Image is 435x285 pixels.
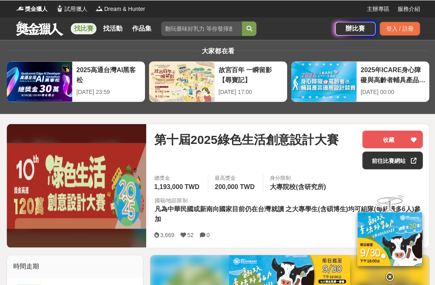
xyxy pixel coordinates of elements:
span: 大專院校(含研究所) [269,183,325,189]
div: 身分限制 [269,173,327,181]
span: 試用獵人 [64,4,87,13]
img: Logo [95,4,103,12]
div: 國籍/地區限制 [154,196,422,204]
span: 凡為中華民國或新南向國家目前仍在台灣就讀 之大專學生(含碩博生)均可組隊(每組最多6人)參加 [154,205,420,221]
span: 大家都在看 [199,47,236,54]
div: 登入 / 註冊 [379,21,419,35]
span: 3,669 [160,231,174,237]
div: 2025高通台灣AI黑客松 [76,65,141,83]
img: Cover Image [7,142,146,228]
span: 0 [206,231,209,237]
div: 2025年ICARE身心障礙與高齡者輔具產品通用設計競賽 [360,65,424,83]
div: 時間走期 [7,254,143,277]
a: 服務介紹 [396,4,419,13]
span: 52 [187,231,193,237]
a: 找比賽 [70,23,96,34]
a: 2025高通台灣AI黑客松[DATE] 23:59 [6,60,145,102]
a: 找活動 [99,23,125,34]
a: Logo試用獵人 [56,4,87,13]
div: 故宮百年 一瞬留影【尋寶記】 [218,65,282,83]
img: Logo [16,4,24,12]
div: [DATE] 00:00 [360,87,424,96]
a: 2025年ICARE身心障礙與高齡者輔具產品通用設計競賽[DATE] 00:00 [290,60,429,102]
span: 1,193,000 TWD [154,183,199,189]
a: 主辦專區 [366,4,388,13]
div: [DATE] 17:00 [218,87,282,96]
img: ff197300-f8ee-455f-a0ae-06a3645bc375.jpg [356,207,421,260]
span: 獎金獵人 [25,4,48,13]
a: 辦比賽 [334,21,375,35]
a: 故宮百年 一瞬留影【尋寶記】[DATE] 17:00 [148,60,287,102]
span: 最高獎金 [214,173,256,181]
span: Dream & Hunter [104,4,145,13]
span: 200,000 TWD [214,183,254,189]
img: Logo [56,4,64,12]
a: LogoDream & Hunter [95,4,145,13]
button: 收藏 [361,130,422,148]
input: 翻玩臺味好乳力 等你發揮創意！ [161,21,241,35]
a: Logo獎金獵人 [16,4,48,13]
span: 總獎金 [154,173,201,181]
div: [DATE] 23:59 [76,87,141,96]
a: 作品集 [128,23,154,34]
a: 前往比賽網站 [361,151,422,169]
span: 第十屆2025綠色生活創意設計大賽 [154,130,338,148]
